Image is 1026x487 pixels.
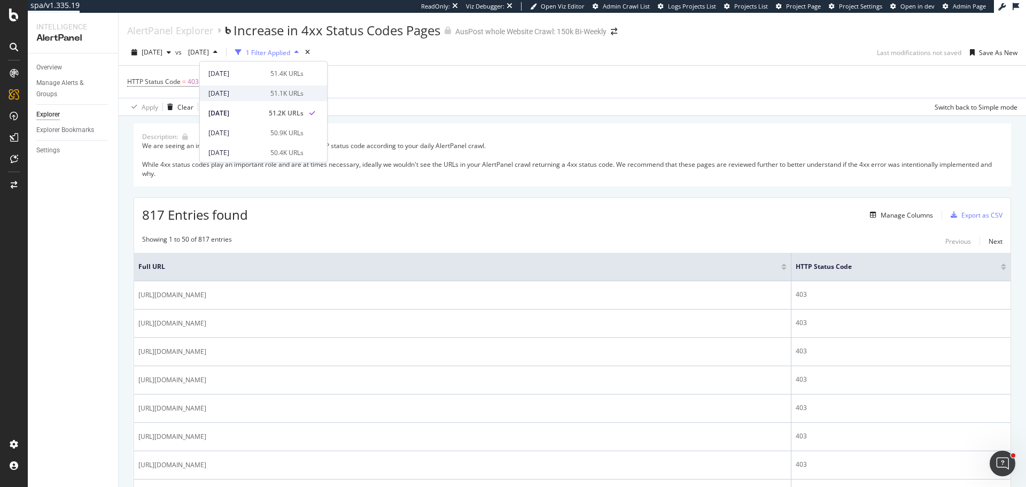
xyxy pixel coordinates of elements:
[208,128,264,138] div: [DATE]
[231,44,303,61] button: 1 Filter Applied
[36,145,111,156] a: Settings
[127,44,175,61] button: [DATE]
[270,89,304,98] div: 51.1K URLs
[270,148,304,158] div: 50.4K URLs
[36,62,111,73] a: Overview
[945,237,971,246] div: Previous
[945,235,971,248] button: Previous
[530,2,585,11] a: Open Viz Editor
[198,98,226,115] button: Save
[776,2,821,11] a: Project Page
[36,21,110,32] div: Intelligence
[127,77,181,86] span: HTTP Status Code
[208,109,262,118] div: [DATE]
[935,103,1017,112] div: Switch back to Simple mode
[796,403,1006,413] div: 403
[246,48,290,57] div: 1 Filter Applied
[36,32,110,44] div: AlertPanel
[796,346,1006,356] div: 403
[900,2,935,10] span: Open in dev
[796,431,1006,441] div: 403
[611,28,617,35] div: arrow-right-arrow-left
[270,69,304,79] div: 51.4K URLs
[142,48,162,57] span: 2025 Aug. 12th
[866,208,933,221] button: Manage Columns
[36,109,60,120] div: Explorer
[36,125,111,136] a: Explorer Bookmarks
[966,44,1017,61] button: Save As New
[36,78,111,100] a: Manage Alerts & Groups
[269,109,304,118] div: 51.2K URLs
[36,109,111,120] a: Explorer
[36,145,60,156] div: Settings
[796,460,1006,469] div: 403
[593,2,650,11] a: Admin Crawl List
[541,2,585,10] span: Open Viz Editor
[839,2,882,10] span: Project Settings
[138,460,206,470] span: [URL][DOMAIN_NAME]
[142,206,248,223] span: 817 Entries found
[142,132,178,141] div: Description:
[796,375,1006,384] div: 403
[421,2,450,11] div: ReadOnly:
[142,235,232,248] div: Showing 1 to 50 of 817 entries
[943,2,986,11] a: Admin Page
[36,62,62,73] div: Overview
[989,237,1002,246] div: Next
[138,431,206,442] span: [URL][DOMAIN_NAME]
[138,262,765,272] span: Full URL
[881,211,933,220] div: Manage Columns
[658,2,716,11] a: Logs Projects List
[270,128,304,138] div: 50.9K URLs
[182,77,186,86] span: =
[989,235,1002,248] button: Next
[138,403,206,414] span: [URL][DOMAIN_NAME]
[163,98,193,115] button: Clear
[668,2,716,10] span: Logs Projects List
[138,375,206,385] span: [URL][DOMAIN_NAME]
[961,211,1002,220] div: Export as CSV
[188,74,199,89] span: 403
[990,451,1015,476] iframe: Intercom live chat
[208,69,264,79] div: [DATE]
[142,103,158,112] div: Apply
[208,148,264,158] div: [DATE]
[796,318,1006,328] div: 403
[138,318,206,329] span: [URL][DOMAIN_NAME]
[786,2,821,10] span: Project Page
[127,25,213,36] a: AlertPanel Explorer
[796,290,1006,299] div: 403
[177,103,193,112] div: Clear
[796,262,985,272] span: HTTP Status Code
[142,141,1002,178] div: We are seeing an increase in pages answering with a 4xx HTTP status code according to your daily ...
[184,44,222,61] button: [DATE]
[953,2,986,10] span: Admin Page
[890,2,935,11] a: Open in dev
[829,2,882,11] a: Project Settings
[979,48,1017,57] div: Save As New
[734,2,768,10] span: Projects List
[138,346,206,357] span: [URL][DOMAIN_NAME]
[138,290,206,300] span: [URL][DOMAIN_NAME]
[466,2,504,11] div: Viz Debugger:
[946,206,1002,223] button: Export as CSV
[930,98,1017,115] button: Switch back to Simple mode
[36,78,100,100] div: Manage Alerts & Groups
[127,98,158,115] button: Apply
[724,2,768,11] a: Projects List
[303,47,312,58] div: times
[208,89,264,98] div: [DATE]
[184,48,209,57] span: 2025 Aug. 9th
[175,48,184,57] span: vs
[603,2,650,10] span: Admin Crawl List
[234,21,440,40] div: Increase in 4xx Status Codes Pages
[455,26,607,37] div: AusPost whole Website Crawl: 150k Bi-Weekly
[877,48,961,57] div: Last modifications not saved
[36,125,94,136] div: Explorer Bookmarks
